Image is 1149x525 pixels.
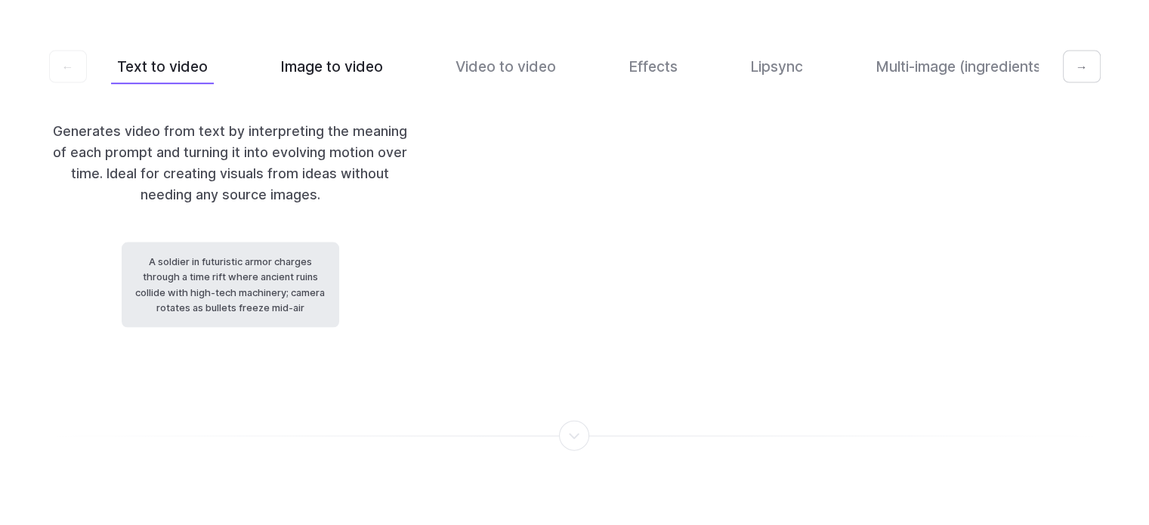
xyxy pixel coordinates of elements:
[449,49,562,85] button: Video to video
[111,49,214,85] button: Text to video
[49,51,87,84] button: ←
[622,49,684,85] button: Effects
[869,49,1052,85] button: Multi-image (ingredients)
[744,49,809,85] button: Lipsync
[274,49,389,85] button: Image to video
[122,242,339,329] code: A soldier in futuristic armor charges through a time rift where ancient ruins collide with high-t...
[1063,51,1101,84] button: →
[49,121,412,206] p: Generates video from text by interpreting the meaning of each prompt and turning it into evolving...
